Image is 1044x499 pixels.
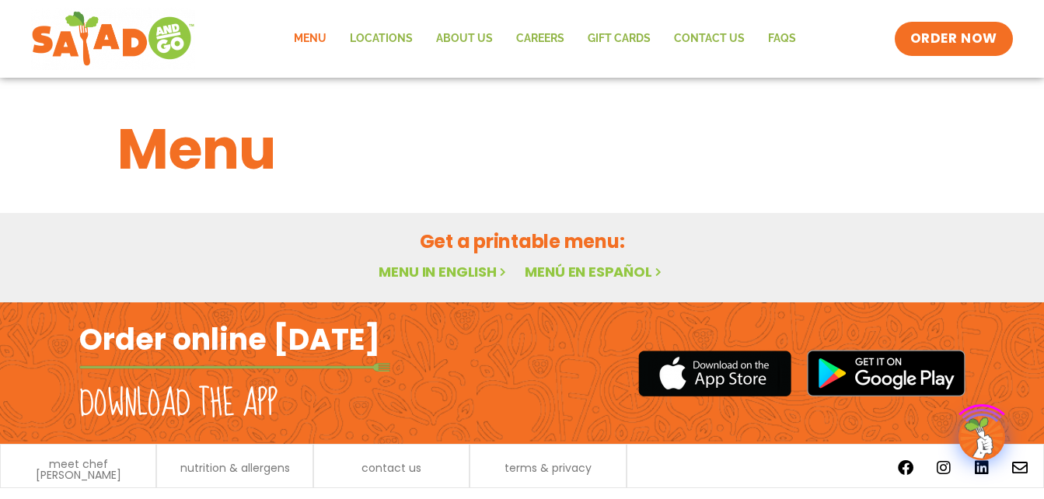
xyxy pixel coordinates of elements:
a: Locations [338,21,424,57]
h2: Get a printable menu: [117,228,927,255]
a: Menú en español [525,262,665,281]
a: contact us [361,462,421,473]
img: new-SAG-logo-768×292 [31,8,195,70]
h1: Menu [117,107,927,191]
a: Menu in English [379,262,509,281]
img: fork [79,363,390,372]
a: meet chef [PERSON_NAME] [9,459,148,480]
a: Menu [282,21,338,57]
nav: Menu [282,21,808,57]
a: nutrition & allergens [180,462,290,473]
span: ORDER NOW [910,30,997,48]
h2: Download the app [79,382,278,426]
a: terms & privacy [505,462,592,473]
a: Careers [505,21,576,57]
h2: Order online [DATE] [79,320,380,358]
img: google_play [807,350,965,396]
a: Contact Us [662,21,756,57]
a: FAQs [756,21,808,57]
a: ORDER NOW [895,22,1013,56]
a: GIFT CARDS [576,21,662,57]
img: appstore [638,348,791,399]
a: About Us [424,21,505,57]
